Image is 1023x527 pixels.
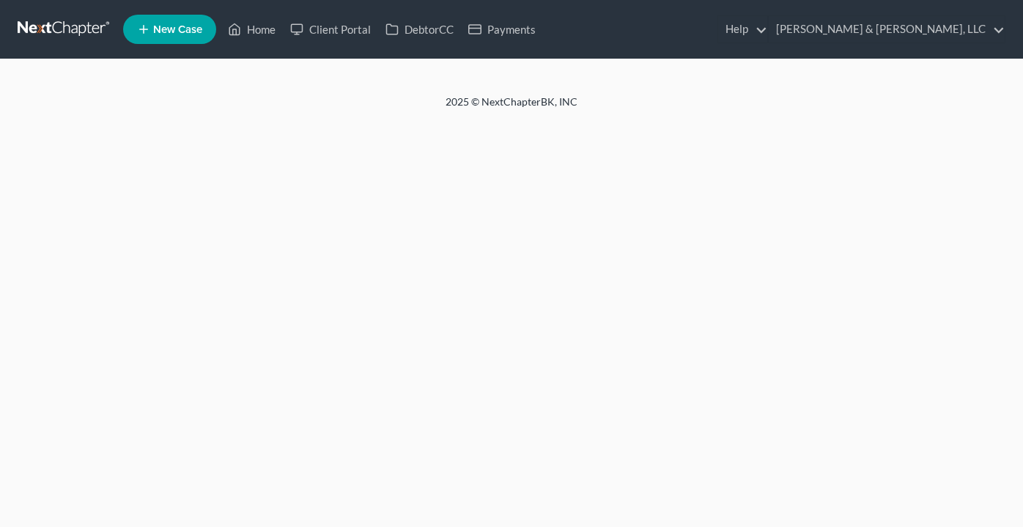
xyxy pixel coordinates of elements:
[94,95,929,121] div: 2025 © NextChapterBK, INC
[123,15,216,44] new-legal-case-button: New Case
[221,16,283,43] a: Home
[283,16,378,43] a: Client Portal
[718,16,767,43] a: Help
[461,16,543,43] a: Payments
[378,16,461,43] a: DebtorCC
[769,16,1005,43] a: [PERSON_NAME] & [PERSON_NAME], LLC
